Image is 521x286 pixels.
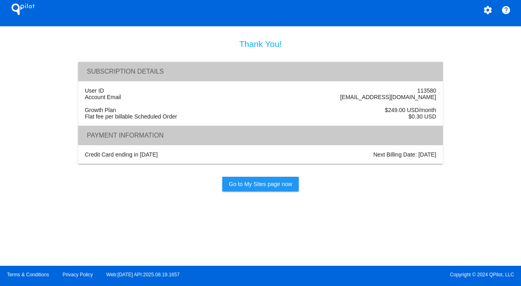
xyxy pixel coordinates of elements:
span: Subscription Details [87,68,164,75]
div: Account Email [80,94,260,100]
div: User ID [80,87,260,94]
a: Go to My Sites page now [222,177,298,191]
span: Copyright © 2024 QPilot, LLC [268,272,514,278]
span: Go to My Sites page now [229,181,292,187]
div: Next Billing Date: [DATE] [260,151,440,158]
div: $249.00 USD/month [260,107,440,113]
mat-icon: help [501,5,511,15]
a: Web:[DATE] API:2025.08.19.1657 [106,272,180,278]
h1: Thank You! [78,39,443,49]
div: Credit Card ending in [DATE] [80,151,260,158]
div: Growth Plan [80,107,260,113]
a: Terms & Conditions [7,272,49,278]
div: 113580 [260,87,440,94]
span: Payment Information [87,132,164,139]
div: [EMAIL_ADDRESS][DOMAIN_NAME] [260,94,440,100]
div: Flat fee per billable Scheduled Order [80,113,260,120]
div: $0.30 USD [260,113,440,120]
mat-icon: settings [483,5,493,15]
h1: QPilot [7,1,39,17]
a: Privacy Policy [63,272,93,278]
